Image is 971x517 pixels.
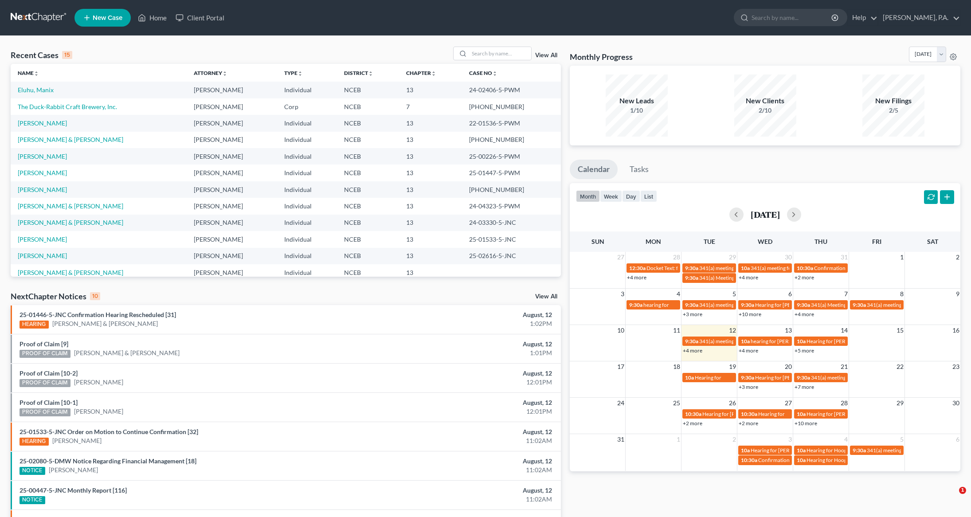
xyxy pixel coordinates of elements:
[685,374,694,381] span: 10a
[380,369,552,378] div: August, 12
[20,350,70,358] div: PROOF OF CLAIM
[758,457,859,463] span: Confirmation hearing for [PERSON_NAME]
[795,384,814,390] a: +7 more
[627,274,646,281] a: +4 more
[683,420,702,427] a: +2 more
[222,71,227,76] i: unfold_more
[896,398,904,408] span: 29
[795,420,817,427] a: +10 more
[853,447,866,454] span: 9:30a
[535,294,557,300] a: View All
[380,319,552,328] div: 1:02PM
[462,248,561,264] td: 25-02616-5-JNC
[646,265,683,271] span: Docket Text: for
[896,325,904,336] span: 15
[797,302,810,308] span: 9:30a
[187,198,277,214] td: [PERSON_NAME]
[406,70,436,76] a: Chapterunfold_more
[600,190,622,202] button: week
[951,361,960,372] span: 23
[672,252,681,262] span: 28
[18,103,117,110] a: The Duck-Rabbit Craft Brewery, Inc.
[672,325,681,336] span: 11
[18,219,123,226] a: [PERSON_NAME] & [PERSON_NAME]
[795,311,814,317] a: +4 more
[732,289,737,299] span: 5
[399,215,462,231] td: 13
[187,231,277,247] td: [PERSON_NAME]
[18,269,123,276] a: [PERSON_NAME] & [PERSON_NAME]
[20,457,196,465] a: 25-02080-5-DMW Notice Regarding Financial Management [18]
[462,198,561,214] td: 24-04323-5-PWM
[676,434,681,445] span: 1
[18,86,54,94] a: Eluhu, Manix
[462,82,561,98] td: 24-02406-5-PWM
[704,238,715,245] span: Tue
[74,407,123,416] a: [PERSON_NAME]
[399,181,462,198] td: 13
[20,379,70,387] div: PROOF OF CLAIM
[741,338,750,345] span: 10a
[62,51,72,59] div: 15
[867,302,952,308] span: 341(a) meeting for [PERSON_NAME]
[90,292,100,300] div: 10
[751,447,820,454] span: Hearing for [PERSON_NAME]
[728,398,737,408] span: 26
[622,160,657,179] a: Tasks
[840,398,849,408] span: 28
[18,136,123,143] a: [PERSON_NAME] & [PERSON_NAME]
[469,47,531,60] input: Search by name...
[739,384,758,390] a: +3 more
[683,311,702,317] a: +3 more
[74,378,123,387] a: [PERSON_NAME]
[399,248,462,264] td: 13
[399,198,462,214] td: 13
[699,338,832,345] span: 341(a) meeting for [PERSON_NAME] & [PERSON_NAME]
[20,438,49,446] div: HEARING
[896,361,904,372] span: 22
[751,265,836,271] span: 341(a) meeting for [PERSON_NAME]
[337,132,399,148] td: NCEB
[18,119,67,127] a: [PERSON_NAME]
[941,487,962,508] iframe: Intercom live chat
[840,361,849,372] span: 21
[732,434,737,445] span: 2
[672,398,681,408] span: 25
[795,347,814,354] a: +5 more
[11,291,100,302] div: NextChapter Notices
[337,248,399,264] td: NCEB
[277,198,337,214] td: Individual
[133,10,171,26] a: Home
[277,82,337,98] td: Individual
[52,319,158,328] a: [PERSON_NAME] & [PERSON_NAME]
[672,361,681,372] span: 18
[462,115,561,131] td: 22-01536-5-PWM
[734,106,796,115] div: 2/10
[277,164,337,181] td: Individual
[787,434,793,445] span: 3
[676,289,681,299] span: 4
[576,190,600,202] button: month
[807,457,893,463] span: Hearing for Hoopers Distributing LLC
[646,238,661,245] span: Mon
[187,82,277,98] td: [PERSON_NAME]
[277,98,337,115] td: Corp
[683,347,702,354] a: +4 more
[784,361,793,372] span: 20
[685,302,698,308] span: 9:30a
[739,311,761,317] a: +10 more
[277,132,337,148] td: Individual
[751,210,780,219] h2: [DATE]
[797,338,806,345] span: 10a
[337,198,399,214] td: NCEB
[741,447,750,454] span: 10a
[277,264,337,281] td: Individual
[951,325,960,336] span: 16
[807,411,923,417] span: Hearing for [PERSON_NAME] & [PERSON_NAME]
[49,466,98,474] a: [PERSON_NAME]
[685,338,698,345] span: 9:30a
[752,9,833,26] input: Search by name...
[20,311,176,318] a: 25-01446-5-JNC Confirmation Hearing Rescheduled [31]
[811,302,897,308] span: 341(a) Meeting for [PERSON_NAME]
[380,340,552,349] div: August, 12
